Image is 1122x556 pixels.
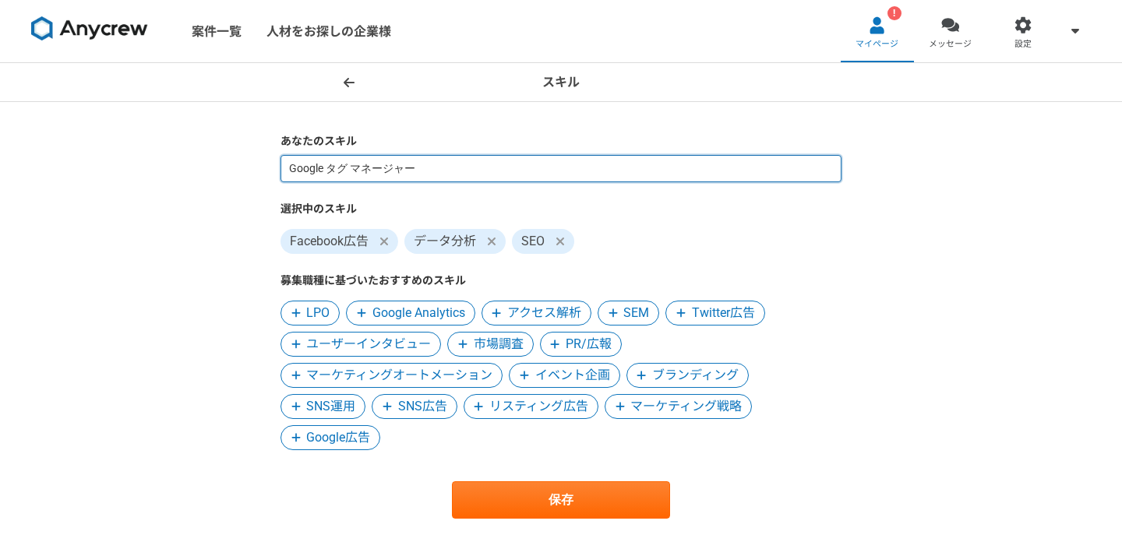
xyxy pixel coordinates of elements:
[306,304,330,322] span: LPO
[542,73,580,92] h1: スキル
[306,397,355,416] span: SNS運用
[489,397,588,416] span: リスティング広告
[929,38,972,51] span: メッセージ
[535,366,610,385] span: イベント企画
[306,335,431,354] span: ユーザーインタビュー
[521,232,545,251] span: SEO
[856,38,898,51] span: マイページ
[566,335,612,354] span: PR/広報
[692,304,755,322] span: Twitter広告
[306,428,370,447] span: Google広告
[887,6,901,20] div: !
[474,335,524,354] span: 市場調査
[306,366,492,385] span: マーケティングオートメーション
[280,133,841,150] label: あなたのスキル
[280,273,841,289] label: 募集職種に基づいたおすすめのスキル
[398,397,447,416] span: SNS広告
[507,304,581,322] span: アクセス解析
[652,366,739,385] span: ブランディング
[452,481,670,519] button: 保存
[31,16,148,41] img: 8DqYSo04kwAAAAASUVORK5CYII=
[280,201,841,217] label: 選択中のスキル
[372,304,465,322] span: Google Analytics
[414,232,476,251] span: データ分析
[290,232,369,251] span: Facebook広告
[623,304,649,322] span: SEM
[630,397,742,416] span: マーケティング戦略
[1014,38,1032,51] span: 設定
[280,155,841,182] input: スキルを入力してください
